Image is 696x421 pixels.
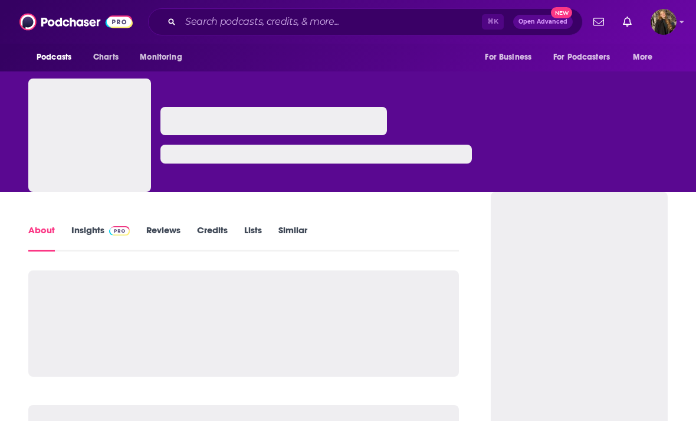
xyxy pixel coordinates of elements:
a: Show notifications dropdown [589,12,609,32]
img: Podchaser - Follow, Share and Rate Podcasts [19,11,133,33]
span: Charts [93,49,119,66]
span: Logged in as anamarquis [651,9,677,35]
a: Show notifications dropdown [618,12,636,32]
button: open menu [477,46,546,68]
a: Similar [278,224,307,252]
span: New [551,7,572,18]
span: More [633,49,653,66]
button: Show profile menu [651,9,677,35]
a: About [28,224,55,252]
img: Podchaser Pro [109,226,130,236]
a: InsightsPodchaser Pro [71,224,130,252]
span: For Podcasters [553,49,610,66]
div: Search podcasts, credits, & more... [148,8,583,35]
span: Podcasts [37,49,71,66]
img: User Profile [651,9,677,35]
a: Charts [86,46,126,68]
span: Open Advanced [518,19,567,25]
span: ⌘ K [482,14,504,30]
a: Lists [244,224,262,252]
button: open menu [546,46,627,68]
span: Monitoring [140,49,182,66]
button: Open AdvancedNew [513,15,573,29]
a: Reviews [146,224,180,252]
button: open menu [28,46,87,68]
span: For Business [485,49,531,66]
button: open menu [132,46,197,68]
input: Search podcasts, credits, & more... [180,12,482,31]
a: Credits [197,224,228,252]
button: open menu [625,46,668,68]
